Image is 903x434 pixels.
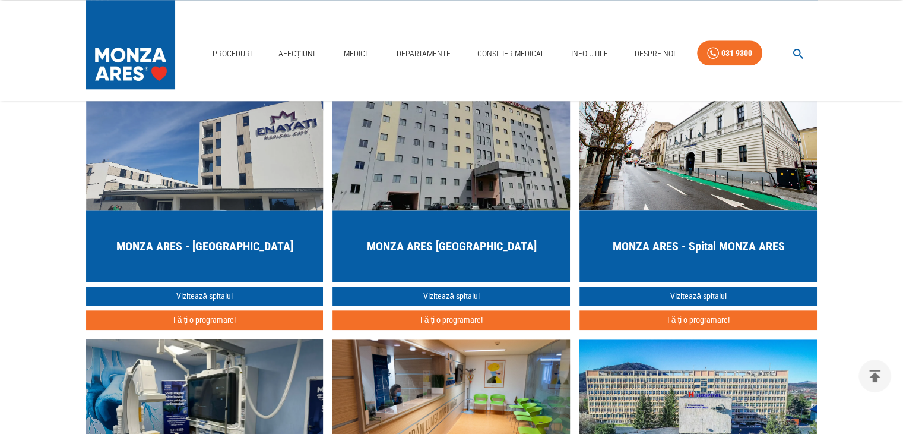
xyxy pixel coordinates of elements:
[579,310,817,330] button: Fă-ți o programare!
[86,68,324,282] a: MONZA ARES - [GEOGRAPHIC_DATA]
[86,287,324,306] a: Vizitează spitalul
[86,310,324,330] button: Fă-ți o programare!
[332,310,570,330] button: Fă-ți o programare!
[116,238,293,254] h5: MONZA ARES - [GEOGRAPHIC_DATA]
[612,238,784,254] h5: MONZA ARES - Spital MONZA ARES
[579,68,817,210] img: MONZA ARES Cluj-Napoca
[366,238,536,254] h5: MONZA ARES [GEOGRAPHIC_DATA]
[697,40,762,66] a: 031 9300
[392,42,455,66] a: Departamente
[86,68,324,210] img: MONZA ARES Bucuresti
[332,68,570,210] img: MONZA ARES Bucuresti
[332,287,570,306] a: Vizitează spitalul
[630,42,680,66] a: Despre Noi
[858,360,891,392] button: delete
[332,68,570,282] a: MONZA ARES [GEOGRAPHIC_DATA]
[566,42,613,66] a: Info Utile
[208,42,256,66] a: Proceduri
[472,42,549,66] a: Consilier Medical
[579,68,817,282] a: MONZA ARES - Spital MONZA ARES
[579,287,817,306] a: Vizitează spitalul
[274,42,320,66] a: Afecțiuni
[337,42,375,66] a: Medici
[721,46,752,61] div: 031 9300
